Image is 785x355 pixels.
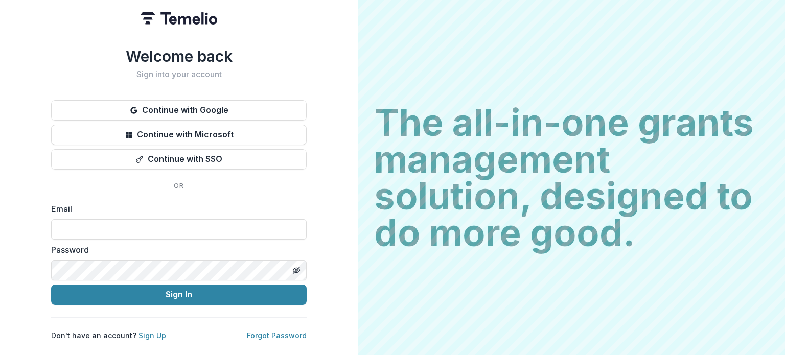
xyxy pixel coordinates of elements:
[51,69,307,79] h2: Sign into your account
[141,12,217,25] img: Temelio
[51,330,166,341] p: Don't have an account?
[51,100,307,121] button: Continue with Google
[51,47,307,65] h1: Welcome back
[51,203,301,215] label: Email
[288,262,305,278] button: Toggle password visibility
[247,331,307,340] a: Forgot Password
[51,149,307,170] button: Continue with SSO
[51,125,307,145] button: Continue with Microsoft
[51,285,307,305] button: Sign In
[51,244,301,256] label: Password
[138,331,166,340] a: Sign Up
